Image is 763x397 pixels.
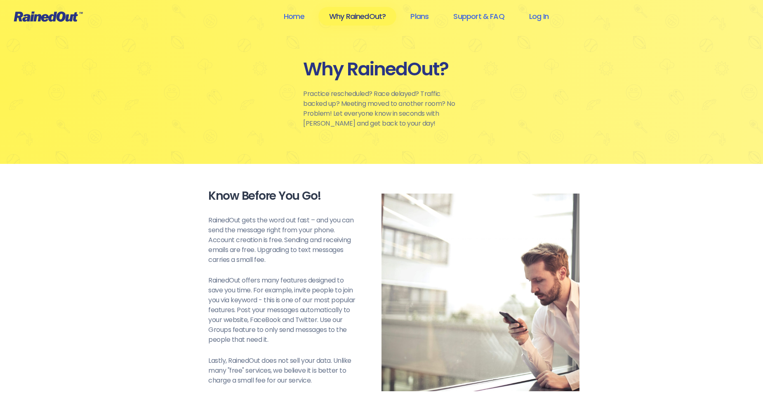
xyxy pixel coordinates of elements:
a: Why RainedOut? [318,7,397,26]
p: Practice rescheduled? Race delayed? Traffic backed up? Meeting moved to another room? No Problem!... [303,89,460,128]
p: RainedOut offers many features designed to save you time. For example, invite people to join you ... [208,276,357,345]
div: Why RainedOut? [303,58,460,81]
a: Log In [518,7,559,26]
a: Plans [400,7,439,26]
a: Support & FAQ [443,7,515,26]
p: RainedOut gets the word out fast – and you can send the message right from your phone. Account cr... [208,215,357,265]
div: Know Before You Go! [208,189,357,203]
p: Lastly, RainedOut does not sell your data. Unlike many "free" services, we believe it is better t... [208,356,357,385]
a: Home [273,7,315,26]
